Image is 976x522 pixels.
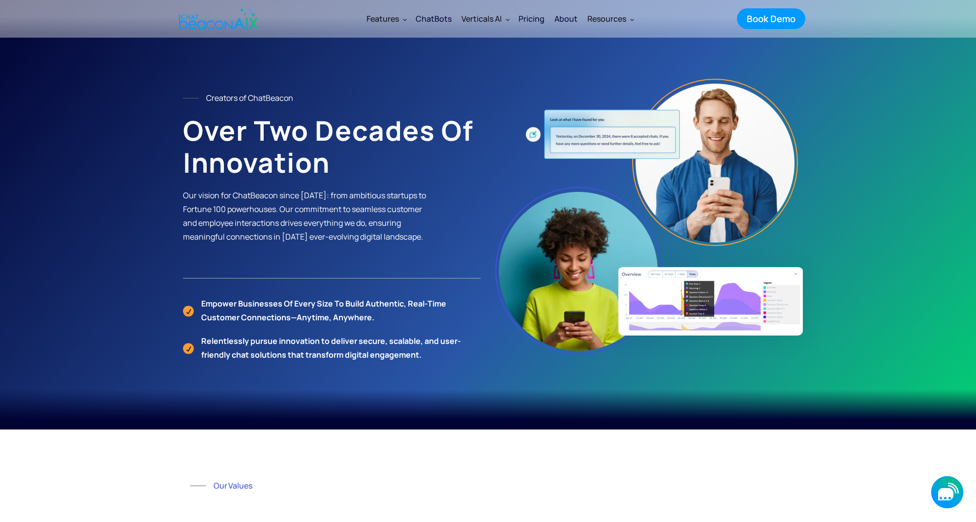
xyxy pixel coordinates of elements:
div: Resources [587,12,626,26]
div: Verticals AI [461,12,502,26]
img: Girl Image [499,190,658,351]
img: Dropdown [403,17,407,21]
div: Pricing [518,12,545,26]
div: About [554,12,578,26]
a: About [549,7,582,31]
div: Book Demo [747,12,795,25]
div: ChatBots [416,12,452,26]
a: home [171,1,263,36]
div: Resources [582,7,638,31]
strong: Over Two Decades of Innovation [183,112,473,181]
div: Features [362,7,411,31]
img: Check Icon Orange [183,304,194,317]
div: Features [366,12,399,26]
img: Check Icon Orange [183,341,194,354]
div: Creators of ChatBeacon [206,91,293,105]
strong: Empower businesses of every size to build authentic, real-time customer connections—anytime, anyw... [201,298,446,323]
img: Dropdown [630,17,634,21]
div: Our Values [213,479,252,492]
p: Our vision for ChatBeacon since [DATE]: from ambitious startups to Fortune 100 powerhouses. Our c... [183,188,427,244]
img: Dropdown [506,17,510,21]
a: Pricing [514,6,549,31]
img: Boy Image [636,82,794,243]
strong: Relentlessly pursue innovation to deliver secure, scalable, and user-friendly chat solutions that... [201,336,461,360]
div: Verticals AI [457,7,514,31]
a: Book Demo [737,8,805,29]
a: ChatBots [411,6,457,31]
